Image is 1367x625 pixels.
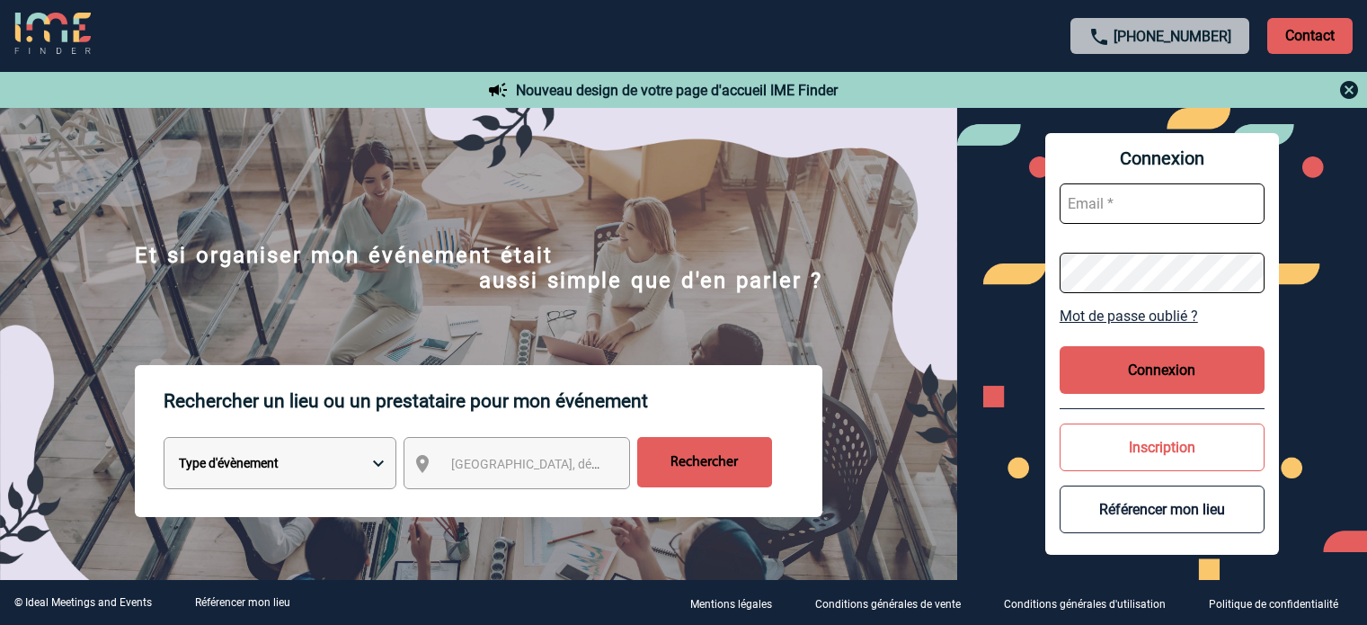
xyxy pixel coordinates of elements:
[990,594,1194,612] a: Conditions générales d'utilisation
[1060,424,1265,471] button: Inscription
[690,598,772,611] p: Mentions légales
[815,598,961,611] p: Conditions générales de vente
[1060,308,1265,325] a: Mot de passe oublié ?
[1060,486,1265,533] button: Référencer mon lieu
[1114,28,1231,45] a: [PHONE_NUMBER]
[1004,598,1166,611] p: Conditions générales d'utilisation
[1209,598,1338,611] p: Politique de confidentialité
[1088,26,1110,48] img: call-24-px.png
[14,596,152,609] div: © Ideal Meetings and Events
[637,437,772,487] input: Rechercher
[1060,346,1265,394] button: Connexion
[1060,147,1265,169] span: Connexion
[676,594,801,612] a: Mentions légales
[451,457,701,471] span: [GEOGRAPHIC_DATA], département, région...
[1060,183,1265,224] input: Email *
[1267,18,1353,54] p: Contact
[801,594,990,612] a: Conditions générales de vente
[1194,594,1367,612] a: Politique de confidentialité
[195,596,290,609] a: Référencer mon lieu
[164,365,822,437] p: Rechercher un lieu ou un prestataire pour mon événement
